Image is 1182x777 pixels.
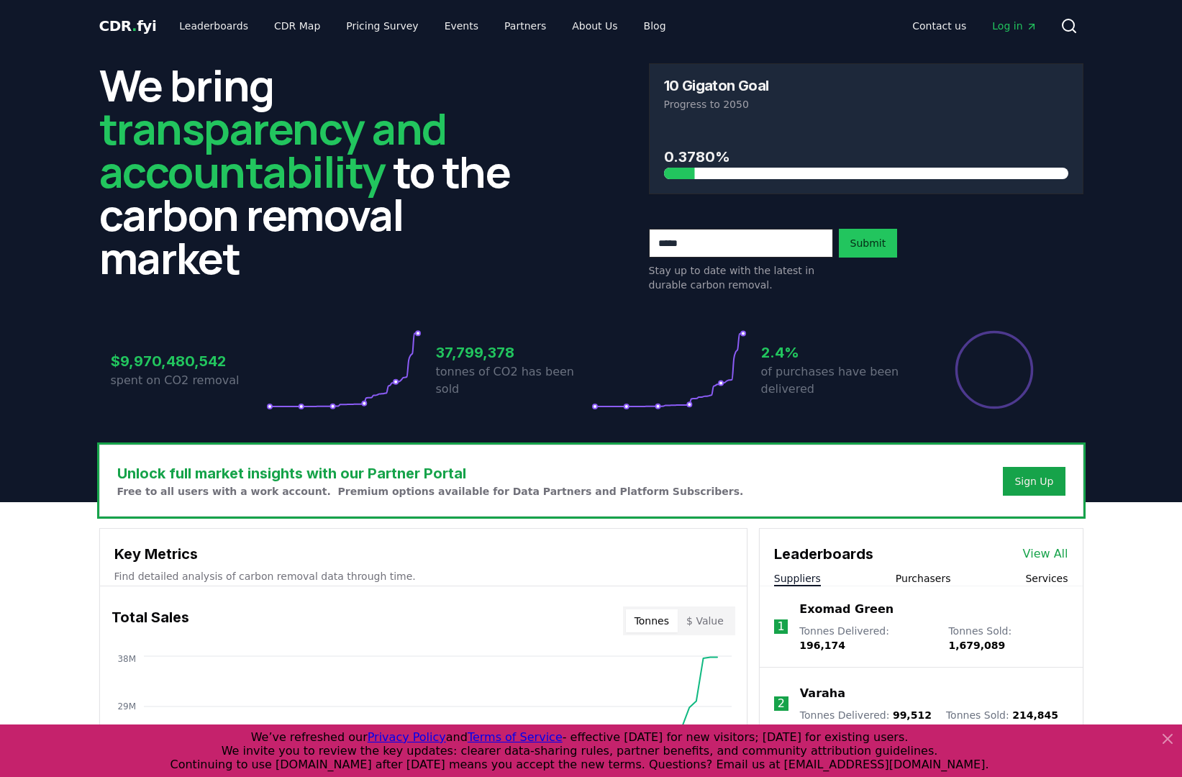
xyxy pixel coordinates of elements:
h3: 10 Gigaton Goal [664,78,769,93]
a: CDR Map [263,13,332,39]
p: Progress to 2050 [664,97,1068,112]
h3: $9,970,480,542 [111,350,266,372]
p: Stay up to date with the latest in durable carbon removal. [649,263,833,292]
p: Tonnes Sold : [946,708,1058,722]
p: spent on CO2 removal [111,372,266,389]
span: Log in [992,19,1037,33]
button: Submit [839,229,898,258]
p: Find detailed analysis of carbon removal data through time. [114,569,732,583]
button: Services [1025,571,1068,586]
p: of purchases have been delivered [761,363,917,398]
p: 1 [777,618,784,635]
a: Leaderboards [168,13,260,39]
a: Contact us [901,13,978,39]
a: Log in [981,13,1048,39]
span: CDR fyi [99,17,157,35]
span: 1,679,089 [948,640,1005,651]
button: Suppliers [774,571,821,586]
a: Pricing Survey [335,13,429,39]
p: 2 [778,695,785,712]
a: CDR.fyi [99,16,157,36]
h3: Total Sales [112,606,189,635]
a: Exomad Green [799,601,894,618]
nav: Main [901,13,1048,39]
p: Tonnes Delivered : [800,708,932,722]
button: Purchasers [896,571,951,586]
span: transparency and accountability [99,99,447,201]
h3: Unlock full market insights with our Partner Portal [117,463,744,484]
p: Free to all users with a work account. Premium options available for Data Partners and Platform S... [117,484,744,499]
a: About Us [560,13,629,39]
p: Tonnes Delivered : [799,624,934,653]
button: Tonnes [626,609,678,632]
button: Sign Up [1003,467,1065,496]
h2: We bring to the carbon removal market [99,63,534,279]
a: View All [1023,545,1068,563]
a: Events [433,13,490,39]
h3: Leaderboards [774,543,873,565]
span: 196,174 [799,640,845,651]
h3: 2.4% [761,342,917,363]
span: 214,845 [1012,709,1058,721]
a: Blog [632,13,678,39]
div: Percentage of sales delivered [954,330,1035,410]
a: Partners [493,13,558,39]
nav: Main [168,13,677,39]
button: $ Value [678,609,732,632]
tspan: 38M [117,654,136,664]
a: Varaha [800,685,845,702]
p: Tonnes Sold : [948,624,1068,653]
a: Sign Up [1014,474,1053,489]
h3: Key Metrics [114,543,732,565]
span: 99,512 [893,709,932,721]
tspan: 29M [117,701,136,712]
h3: 0.3780% [664,146,1068,168]
p: tonnes of CO2 has been sold [436,363,591,398]
span: . [132,17,137,35]
h3: 37,799,378 [436,342,591,363]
